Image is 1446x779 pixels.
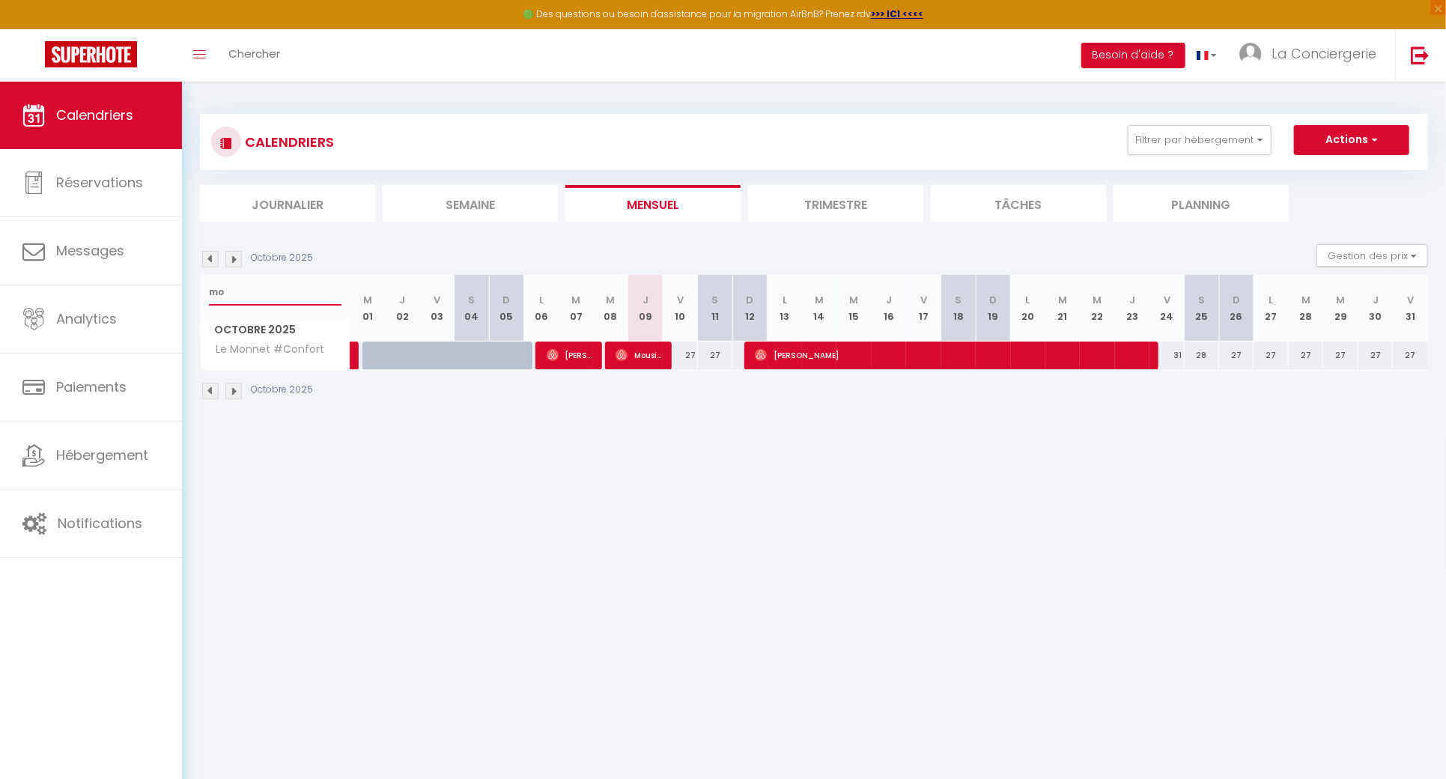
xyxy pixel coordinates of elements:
abbr: V [1407,293,1414,307]
abbr: S [1198,293,1205,307]
li: Tâches [931,185,1106,222]
th: 20 [1011,275,1045,342]
th: 22 [1080,275,1114,342]
abbr: V [920,293,927,307]
abbr: J [399,293,405,307]
th: 07 [559,275,593,342]
li: Mensuel [565,185,741,222]
abbr: J [643,293,648,307]
abbr: S [955,293,962,307]
abbr: M [363,293,372,307]
span: Hébergement [56,446,148,464]
abbr: M [607,293,616,307]
abbr: L [783,293,787,307]
p: Octobre 2025 [251,251,313,265]
th: 05 [489,275,523,342]
li: Planning [1114,185,1289,222]
th: 26 [1219,275,1254,342]
th: 19 [976,275,1010,342]
abbr: L [539,293,544,307]
th: 03 [419,275,454,342]
th: 29 [1323,275,1358,342]
a: >>> ICI <<<< [871,7,923,20]
div: 28 [1185,342,1219,369]
div: 27 [1323,342,1358,369]
th: 04 [455,275,489,342]
span: La Conciergerie [1272,44,1376,63]
span: Réservations [56,173,143,192]
h3: CALENDRIERS [241,125,334,159]
th: 15 [836,275,871,342]
span: Calendriers [56,106,133,124]
th: 13 [768,275,802,342]
button: Besoin d'aide ? [1081,43,1185,68]
th: 31 [1393,275,1428,342]
div: 27 [1393,342,1428,369]
th: 17 [906,275,941,342]
th: 01 [350,275,385,342]
li: Trimestre [748,185,923,222]
abbr: M [1337,293,1346,307]
abbr: J [886,293,892,307]
abbr: L [1269,293,1274,307]
span: Mousiliw [DEMOGRAPHIC_DATA][PERSON_NAME] [616,341,661,369]
span: Notifications [58,514,142,533]
div: 31 [1149,342,1184,369]
th: 30 [1358,275,1393,342]
th: 11 [698,275,732,342]
span: [PERSON_NAME] [547,341,592,369]
abbr: M [1058,293,1067,307]
abbr: J [1373,293,1379,307]
img: ... [1239,43,1262,65]
th: 02 [385,275,419,342]
div: 27 [698,342,732,369]
div: 27 [663,342,697,369]
th: 27 [1254,275,1288,342]
abbr: S [711,293,718,307]
abbr: J [1129,293,1135,307]
span: Analytics [56,309,117,328]
span: Le Monnet #Confort [203,342,329,358]
th: 23 [1115,275,1149,342]
th: 12 [732,275,767,342]
div: 27 [1289,342,1323,369]
th: 09 [628,275,663,342]
button: Filtrer par hébergement [1128,125,1272,155]
abbr: M [571,293,580,307]
th: 08 [593,275,628,342]
span: Paiements [56,378,127,396]
li: Semaine [383,185,558,222]
abbr: V [1164,293,1170,307]
th: 06 [524,275,559,342]
div: 27 [1219,342,1254,369]
abbr: S [468,293,475,307]
th: 14 [802,275,836,342]
abbr: V [434,293,440,307]
abbr: D [746,293,753,307]
th: 28 [1289,275,1323,342]
th: 18 [941,275,976,342]
abbr: D [502,293,510,307]
a: Chercher [217,29,291,82]
abbr: L [1026,293,1030,307]
button: Actions [1294,125,1409,155]
span: [PERSON_NAME] [755,341,1145,369]
abbr: V [677,293,684,307]
th: 16 [872,275,906,342]
abbr: M [1093,293,1102,307]
span: Chercher [228,46,280,61]
img: logout [1411,46,1430,64]
div: 27 [1358,342,1393,369]
img: Super Booking [45,41,137,67]
a: ... La Conciergerie [1228,29,1395,82]
input: Rechercher un logement... [209,279,341,306]
th: 21 [1045,275,1080,342]
li: Journalier [200,185,375,222]
p: Octobre 2025 [251,383,313,397]
abbr: D [989,293,997,307]
button: Gestion des prix [1316,244,1428,267]
th: 24 [1149,275,1184,342]
abbr: M [1301,293,1310,307]
abbr: M [850,293,859,307]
